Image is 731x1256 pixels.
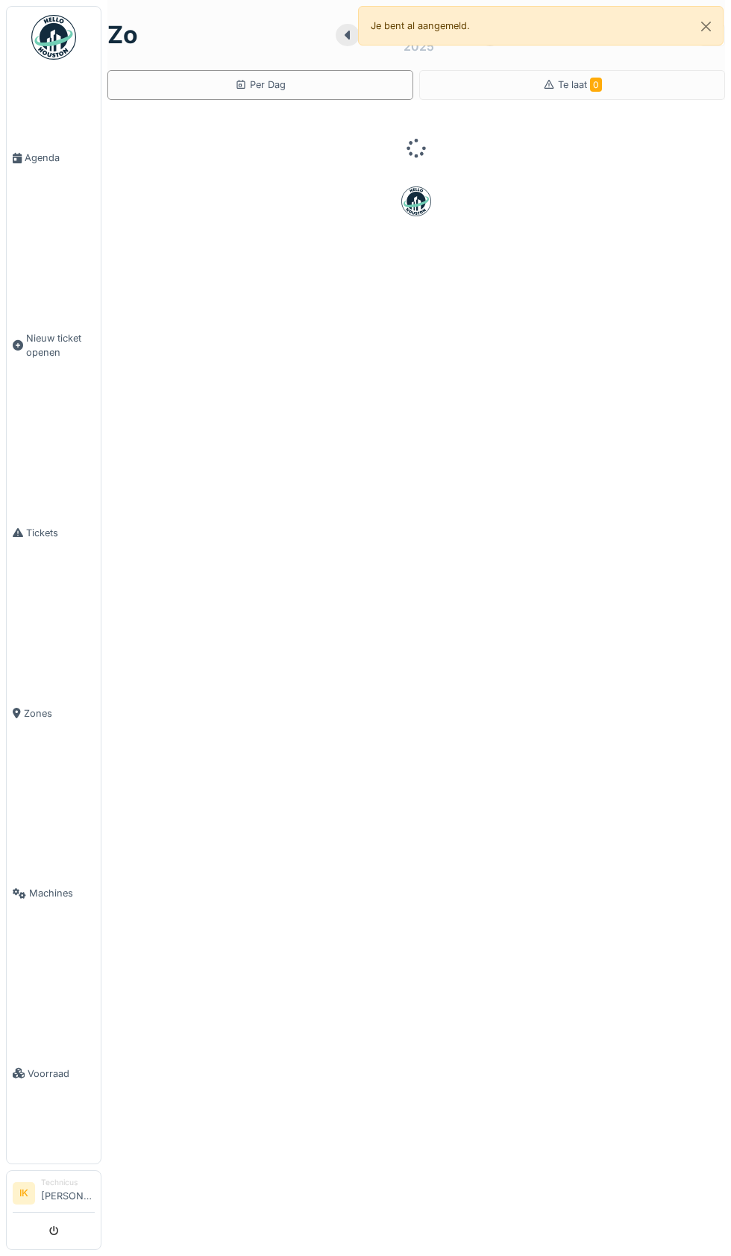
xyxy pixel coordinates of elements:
[235,78,286,92] div: Per Dag
[7,443,101,624] a: Tickets
[404,37,434,55] div: 2025
[590,78,602,92] span: 0
[41,1177,95,1188] div: Technicus
[689,7,723,46] button: Close
[7,984,101,1164] a: Voorraad
[7,803,101,984] a: Machines
[24,706,95,720] span: Zones
[28,1067,95,1081] span: Voorraad
[31,15,76,60] img: Badge_color-CXgf-gQk.svg
[358,6,724,45] div: Je bent al aangemeld.
[41,1177,95,1209] li: [PERSON_NAME]
[26,526,95,540] span: Tickets
[7,68,101,248] a: Agenda
[25,151,95,165] span: Agenda
[7,623,101,803] a: Zones
[7,248,101,443] a: Nieuw ticket openen
[107,21,138,49] h1: zo
[401,186,431,216] img: badge-BVDL4wpA.svg
[13,1182,35,1205] li: IK
[29,886,95,900] span: Machines
[26,331,95,359] span: Nieuw ticket openen
[13,1177,95,1213] a: IK Technicus[PERSON_NAME]
[558,79,602,90] span: Te laat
